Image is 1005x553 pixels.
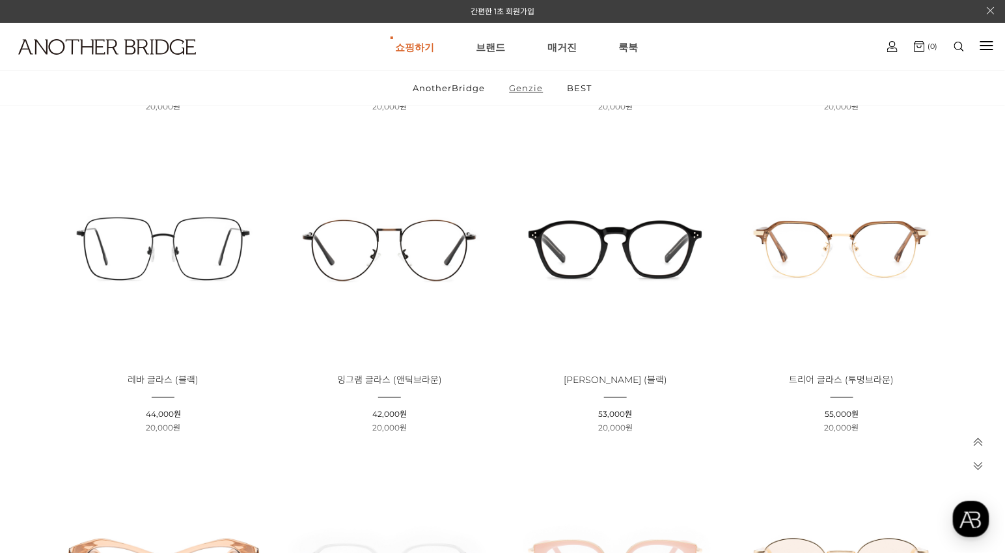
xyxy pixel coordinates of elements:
[914,41,925,52] img: cart
[925,42,938,51] span: (0)
[372,409,407,419] span: 42,000원
[128,374,199,386] span: 레바 글라스 (블랙)
[395,23,434,70] a: 쇼핑하기
[337,375,442,385] a: 잉그램 글라스 (앤틱브라운)
[825,102,859,111] span: 20,000원
[507,139,724,356] img: 오세르 글라스 블랙 - 세련된 디자인의 안경 사진
[499,71,555,105] a: Genzie
[86,413,168,446] a: 대화
[914,41,938,52] a: (0)
[201,432,217,443] span: 설정
[598,102,633,111] span: 20,000원
[790,374,894,386] span: 트리어 글라스 (투명브라운)
[372,423,407,432] span: 20,000원
[55,139,271,356] img: 레바 글라스 블랙 - 세련된 블랙 안경 제품 이미지
[618,23,638,70] a: 룩북
[471,7,534,16] a: 간편한 1초 회원가입
[547,23,577,70] a: 매거진
[7,39,158,87] a: logo
[41,432,49,443] span: 홈
[146,102,180,111] span: 20,000원
[790,375,894,385] a: 트리어 글라스 (투명브라운)
[128,375,199,385] a: 레바 글라스 (블랙)
[564,375,667,385] a: [PERSON_NAME] (블랙)
[281,139,498,356] img: 잉그램 글라스 (앤틱브라운) - 세련된 디자인의 안경 이미지
[599,409,633,419] span: 53,000원
[372,102,407,111] span: 20,000원
[119,433,135,444] span: 대화
[4,413,86,446] a: 홈
[954,42,964,51] img: search
[598,423,633,432] span: 20,000원
[825,423,859,432] span: 20,000원
[564,374,667,386] span: [PERSON_NAME] (블랙)
[557,71,603,105] a: BEST
[887,41,898,52] img: cart
[402,71,497,105] a: AnotherBridge
[146,423,180,432] span: 20,000원
[146,409,181,419] span: 44,000원
[825,409,859,419] span: 55,000원
[337,374,442,386] span: 잉그램 글라스 (앤틱브라운)
[733,139,950,356] img: 트리어 글라스 - 투명브라운 안경 제품 이미지
[18,39,196,55] img: logo
[168,413,250,446] a: 설정
[476,23,505,70] a: 브랜드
